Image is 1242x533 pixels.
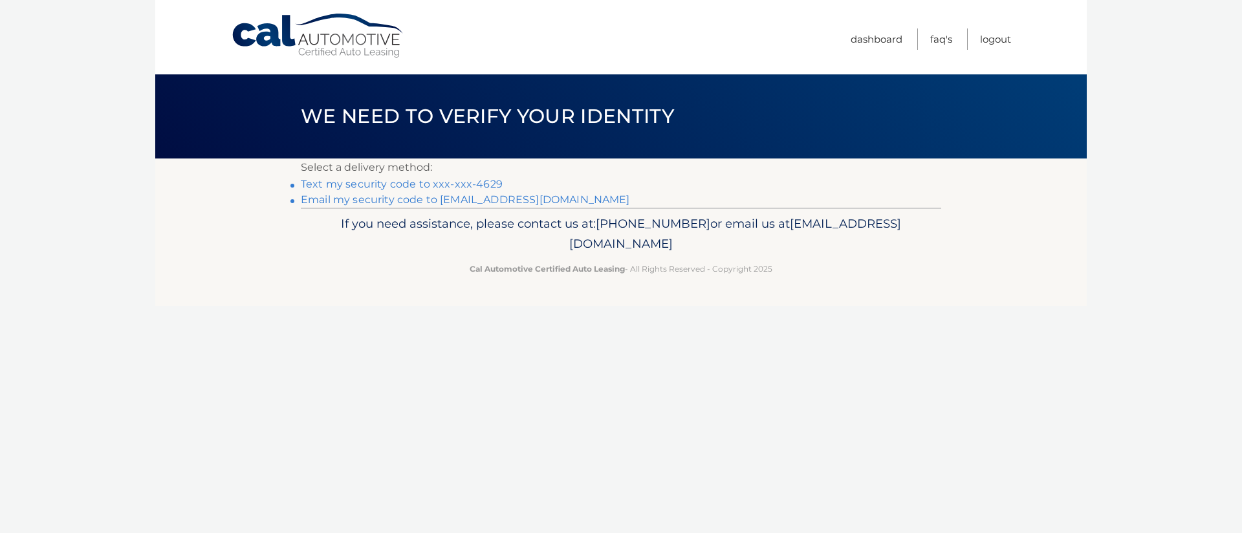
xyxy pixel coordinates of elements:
a: Email my security code to [EMAIL_ADDRESS][DOMAIN_NAME] [301,193,630,206]
strong: Cal Automotive Certified Auto Leasing [470,264,625,274]
a: Dashboard [851,28,902,50]
a: Logout [980,28,1011,50]
p: - All Rights Reserved - Copyright 2025 [309,262,933,276]
p: If you need assistance, please contact us at: or email us at [309,213,933,255]
p: Select a delivery method: [301,158,941,177]
a: Text my security code to xxx-xxx-4629 [301,178,503,190]
a: FAQ's [930,28,952,50]
span: We need to verify your identity [301,104,674,128]
span: [PHONE_NUMBER] [596,216,710,231]
a: Cal Automotive [231,13,406,59]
